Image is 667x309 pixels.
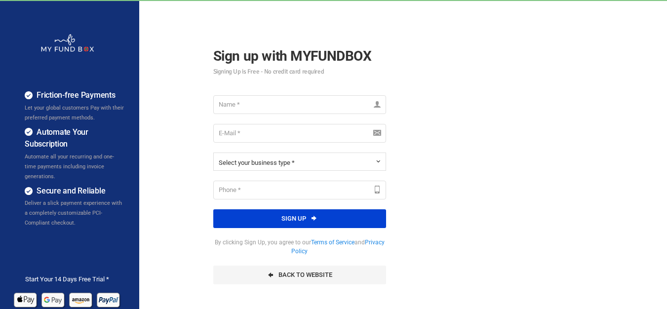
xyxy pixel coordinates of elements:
[213,95,386,114] input: Name *
[219,159,295,166] span: Select your business type *
[311,239,354,246] a: Terms of Service
[40,34,94,52] img: whiteMFB.png
[25,89,124,102] h4: Friction-free Payments
[25,185,124,197] h4: Secure and Reliable
[25,105,124,121] span: Let your global customers Pay with their preferred payment methods.
[25,154,114,180] span: Automate all your recurring and one-time payments including invoice generations.
[213,209,386,228] button: Sign up
[213,266,386,284] a: Back To Website
[213,69,386,75] small: Signing Up is Free - No credit card required
[213,181,386,199] input: Phone *
[213,153,386,171] button: Select your business type *
[213,238,386,256] span: By clicking Sign Up, you agree to our and
[291,239,385,255] a: Privacy Policy
[25,200,122,226] span: Deliver a slick payment experience with a completely customizable PCI-Compliant checkout.
[213,124,386,143] input: E-Mail *
[213,45,386,75] h2: Sign up with MYFUNDBOX
[25,126,124,151] h4: Automate Your Subscription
